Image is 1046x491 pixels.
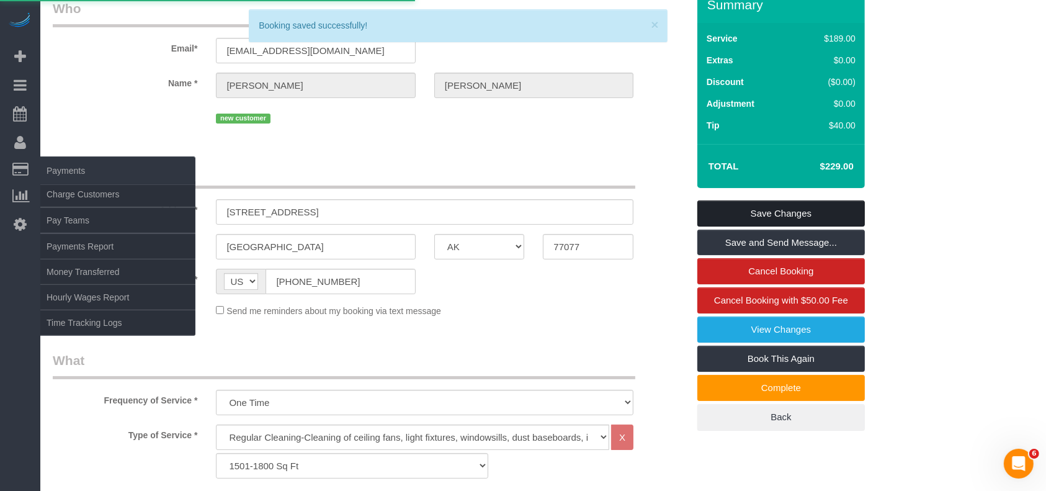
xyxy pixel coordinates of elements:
[697,287,865,313] a: Cancel Booking with $50.00 Fee
[697,200,865,227] a: Save Changes
[53,351,635,379] legend: What
[226,306,441,316] span: Send me reminders about my booking via text message
[697,375,865,401] a: Complete
[53,161,635,189] legend: Where
[266,269,415,294] input: Phone*
[697,404,865,430] a: Back
[651,18,658,31] button: ×
[798,119,856,132] div: $40.00
[798,54,856,66] div: $0.00
[783,161,854,172] h4: $229.00
[697,230,865,256] a: Save and Send Message...
[259,19,657,32] div: Booking saved successfully!
[216,38,415,63] input: Email*
[43,38,207,55] label: Email*
[43,425,207,441] label: Type of Service *
[709,161,739,171] strong: Total
[43,73,207,89] label: Name *
[697,258,865,284] a: Cancel Booking
[40,181,195,336] ul: Payments
[216,73,415,98] input: First Name*
[434,73,633,98] input: Last Name*
[697,346,865,372] a: Book This Again
[216,114,270,124] span: new customer
[40,285,195,310] a: Hourly Wages Report
[543,234,633,259] input: Zip Code*
[1004,449,1034,479] iframe: Intercom live chat
[43,390,207,407] label: Frequency of Service *
[40,208,195,233] a: Pay Teams
[707,97,754,110] label: Adjustment
[1029,449,1039,459] span: 6
[40,259,195,284] a: Money Transferred
[707,76,744,88] label: Discount
[40,182,195,207] a: Charge Customers
[40,234,195,259] a: Payments Report
[798,97,856,110] div: $0.00
[216,234,415,259] input: City*
[40,156,195,185] span: Payments
[714,295,848,305] span: Cancel Booking with $50.00 Fee
[40,310,195,335] a: Time Tracking Logs
[697,317,865,343] a: View Changes
[798,32,856,45] div: $189.00
[707,54,733,66] label: Extras
[7,12,32,30] img: Automaid Logo
[798,76,856,88] div: ($0.00)
[707,119,720,132] label: Tip
[707,32,738,45] label: Service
